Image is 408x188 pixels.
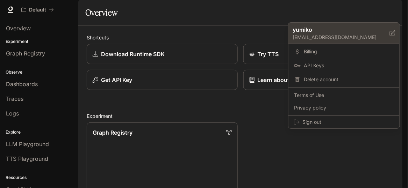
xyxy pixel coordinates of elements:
[290,45,398,58] a: Billing
[290,89,398,101] a: Terms of Use
[290,73,398,86] div: Delete account
[293,34,390,41] p: [EMAIL_ADDRESS][DOMAIN_NAME]
[293,25,379,34] p: yumiko
[290,101,398,114] a: Privacy policy
[294,92,394,99] span: Terms of Use
[302,119,394,126] span: Sign out
[294,104,394,111] span: Privacy policy
[290,59,398,72] a: API Keys
[304,62,394,69] span: API Keys
[304,48,394,55] span: Billing
[288,23,400,44] div: yumiko[EMAIL_ADDRESS][DOMAIN_NAME]
[304,76,394,83] span: Delete account
[288,116,400,128] div: Sign out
